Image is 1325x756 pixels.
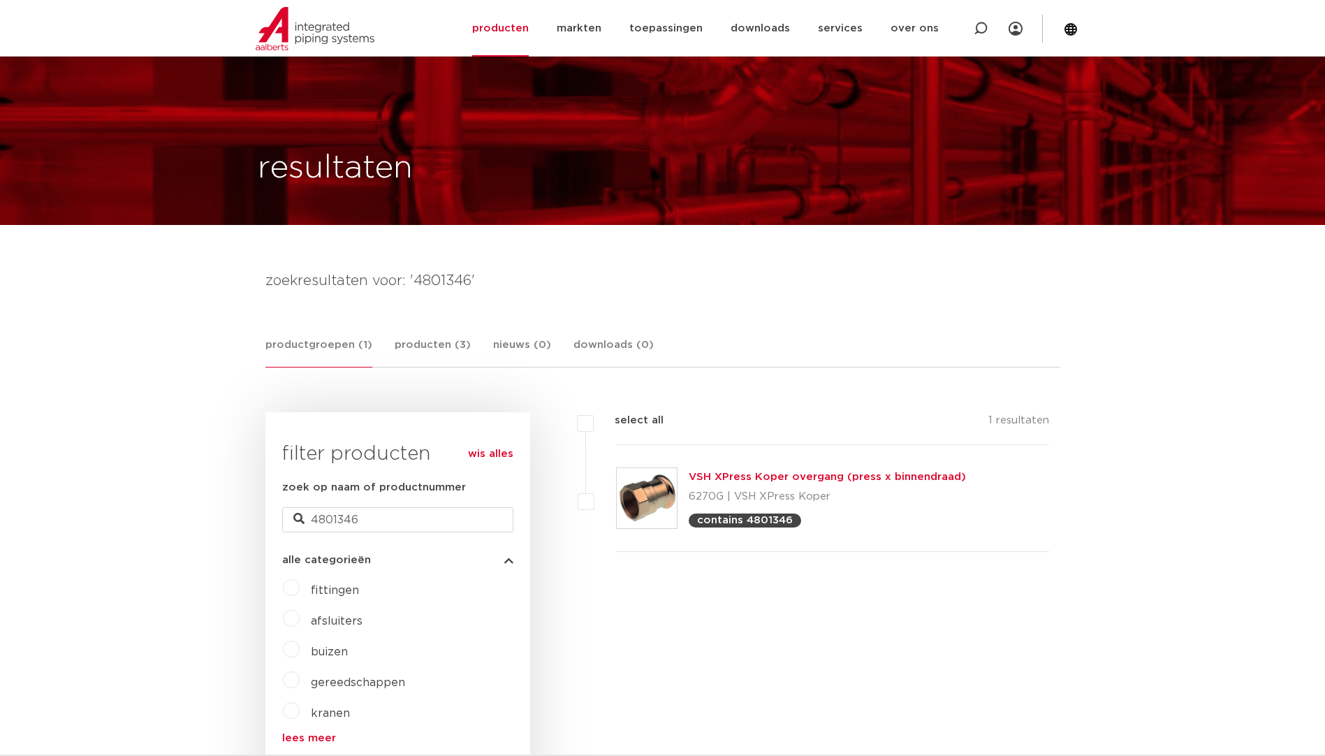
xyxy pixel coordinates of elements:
[311,677,405,688] a: gereedschappen
[282,479,466,496] label: zoek op naam of productnummer
[573,337,654,367] a: downloads (0)
[689,486,966,508] p: 6270G | VSH XPress Koper
[311,616,363,627] a: afsluiters
[617,468,677,528] img: Thumbnail for VSH XPress Koper overgang (press x binnendraad)
[697,515,793,525] p: contains 4801346
[594,412,664,429] label: select all
[282,440,513,468] h3: filter producten
[311,708,350,719] a: kranen
[689,472,966,482] a: VSH XPress Koper overgang (press x binnendraad)
[265,337,372,368] a: productgroepen (1)
[311,585,359,596] a: fittingen
[988,412,1049,434] p: 1 resultaten
[282,733,513,743] a: lees meer
[282,555,513,565] button: alle categorieën
[282,507,513,532] input: zoeken
[265,270,1060,292] h4: zoekresultaten voor: '4801346'
[311,646,348,657] a: buizen
[258,146,413,191] h1: resultaten
[468,446,513,463] a: wis alles
[395,337,471,367] a: producten (3)
[282,555,371,565] span: alle categorieën
[493,337,551,367] a: nieuws (0)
